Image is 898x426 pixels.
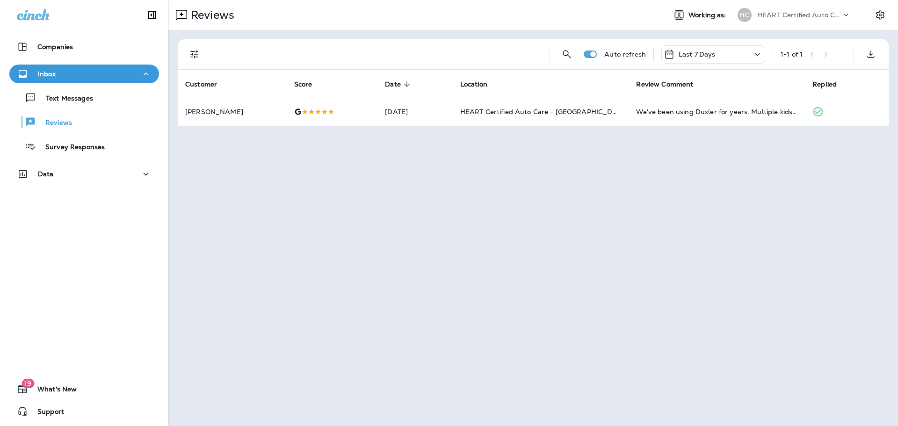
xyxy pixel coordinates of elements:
[636,80,705,88] span: Review Comment
[688,11,728,19] span: Working as:
[460,80,487,88] span: Location
[22,379,34,388] span: 19
[385,80,401,88] span: Date
[185,45,204,64] button: Filters
[9,112,159,132] button: Reviews
[38,170,54,178] p: Data
[185,108,279,116] p: [PERSON_NAME]
[185,80,229,88] span: Customer
[812,80,849,88] span: Replied
[460,108,628,116] span: HEART Certified Auto Care - [GEOGRAPHIC_DATA]
[294,80,325,88] span: Score
[9,88,159,108] button: Text Messages
[9,37,159,56] button: Companies
[9,65,159,83] button: Inbox
[636,80,693,88] span: Review Comment
[9,402,159,421] button: Support
[604,51,646,58] p: Auto refresh
[36,94,93,103] p: Text Messages
[139,6,165,24] button: Collapse Sidebar
[812,80,837,88] span: Replied
[28,385,77,397] span: What's New
[781,51,803,58] div: 1 - 1 of 1
[36,119,72,128] p: Reviews
[9,380,159,398] button: 19What's New
[36,143,105,152] p: Survey Responses
[738,8,752,22] div: HC
[28,408,64,419] span: Support
[9,165,159,183] button: Data
[385,80,413,88] span: Date
[187,8,234,22] p: Reviews
[636,107,797,116] div: We've been using Duxler for years. Multiple kids, multiple cars. I've always found them to be hon...
[862,45,880,64] button: Export as CSV
[9,137,159,156] button: Survey Responses
[460,80,500,88] span: Location
[185,80,217,88] span: Customer
[37,43,73,51] p: Companies
[679,51,716,58] p: Last 7 Days
[872,7,889,23] button: Settings
[294,80,312,88] span: Score
[558,45,576,64] button: Search Reviews
[757,11,841,19] p: HEART Certified Auto Care
[377,98,452,126] td: [DATE]
[38,70,56,78] p: Inbox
